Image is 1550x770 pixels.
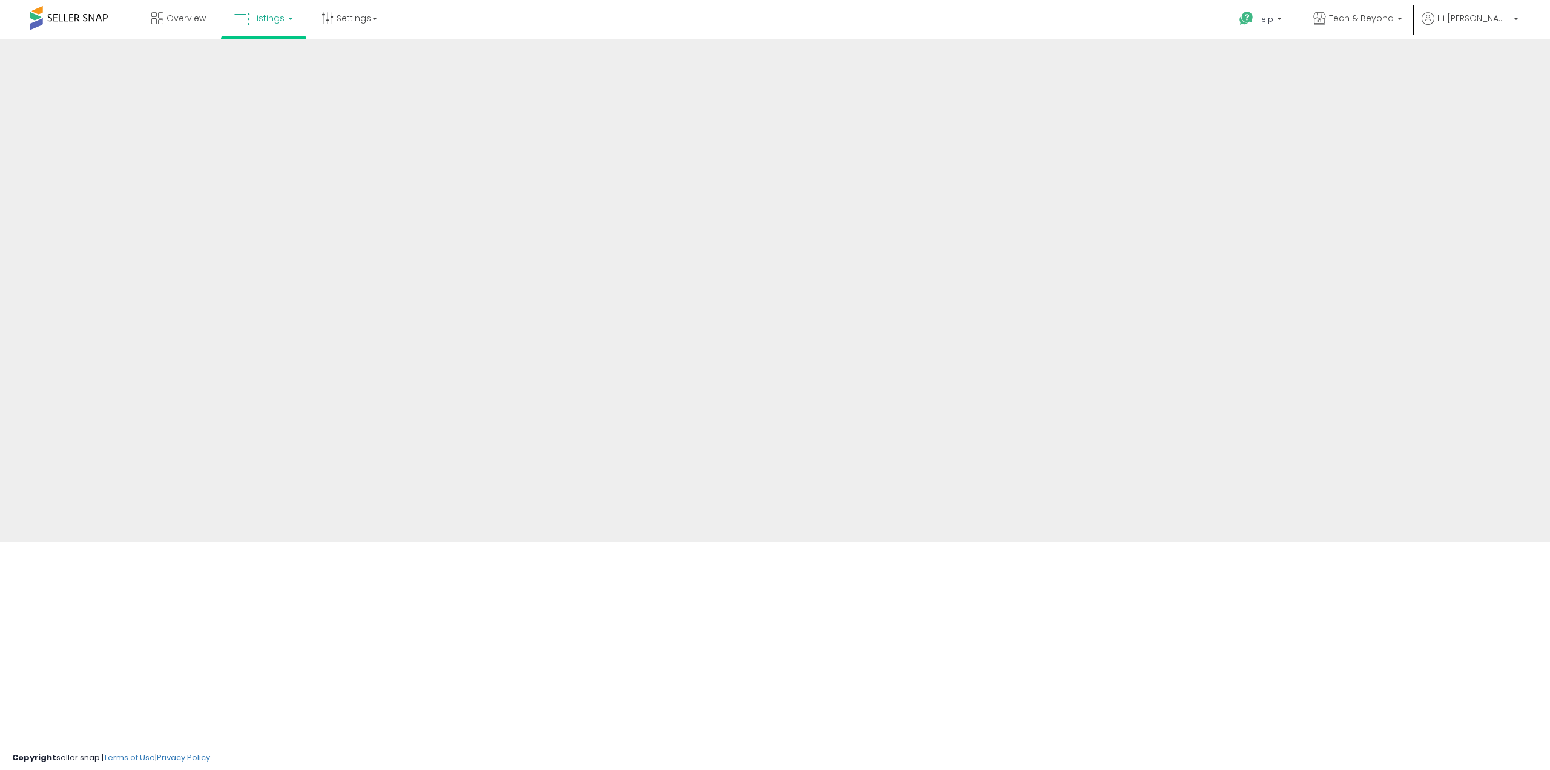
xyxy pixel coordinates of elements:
a: Hi [PERSON_NAME] [1422,12,1519,39]
span: Help [1257,14,1273,24]
i: Get Help [1239,11,1254,26]
span: Overview [167,12,206,24]
span: Hi [PERSON_NAME] [1437,12,1510,24]
span: Tech & Beyond [1329,12,1394,24]
span: Listings [253,12,285,24]
a: Help [1230,2,1294,39]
